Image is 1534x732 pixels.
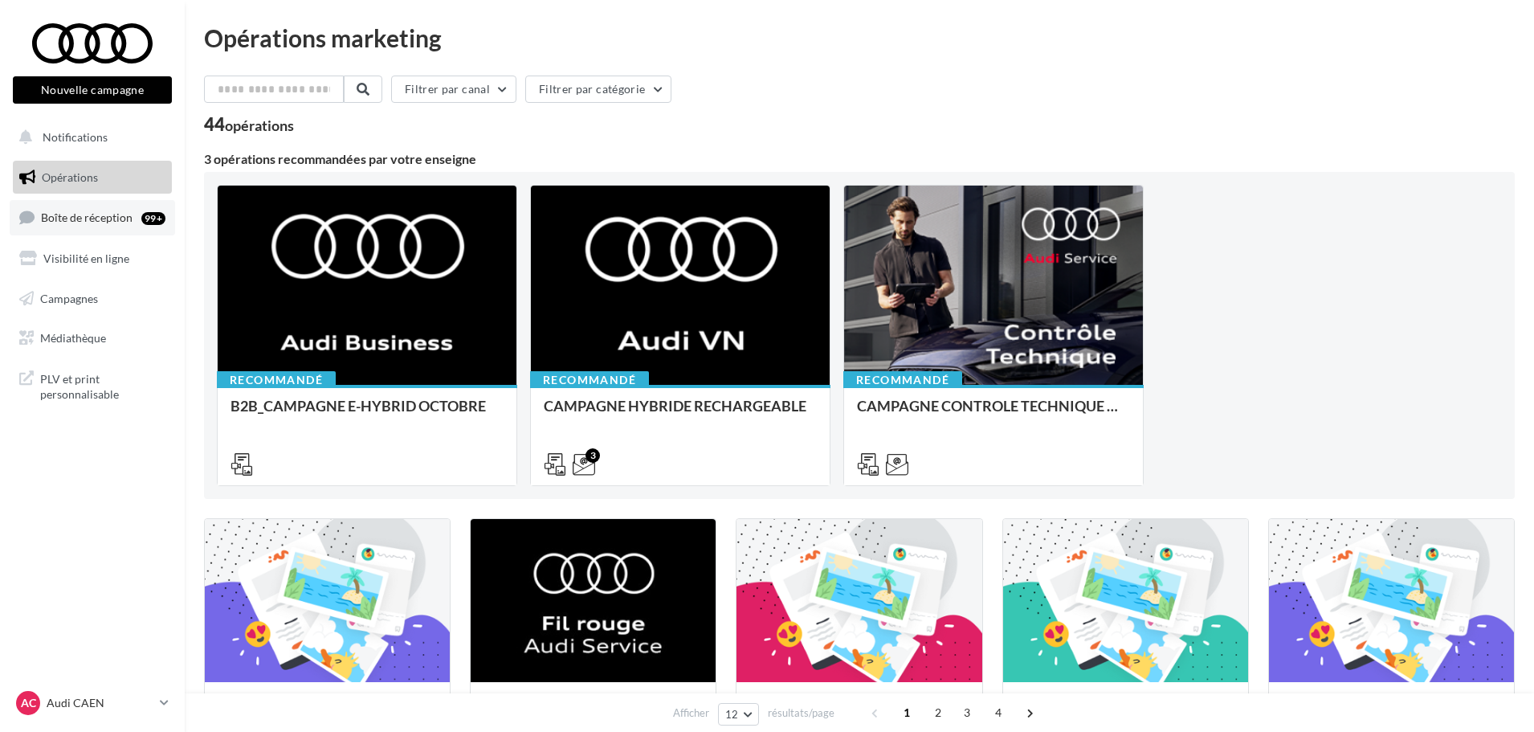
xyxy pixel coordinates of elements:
span: AC [21,695,36,711]
div: Recommandé [217,371,336,389]
a: Visibilité en ligne [10,242,175,276]
a: AC Audi CAEN [13,688,172,718]
span: 4 [985,700,1011,726]
div: opérations [225,118,294,133]
div: Opérations marketing [204,26,1515,50]
button: 12 [718,703,759,726]
span: résultats/page [768,705,834,721]
div: Recommandé [530,371,649,389]
a: Médiathèque [10,321,175,355]
div: CAMPAGNE HYBRIDE RECHARGEABLE [544,398,817,430]
span: 2 [925,700,951,726]
div: 3 opérations recommandées par votre enseigne [204,153,1515,166]
button: Nouvelle campagne [13,76,172,104]
span: Médiathèque [40,331,106,345]
p: Audi CAEN [47,695,153,711]
a: Boîte de réception99+ [10,200,175,235]
span: Visibilité en ligne [43,251,129,265]
a: Opérations [10,161,175,194]
span: 1 [894,700,920,726]
button: Filtrer par catégorie [525,76,671,103]
span: Campagnes [40,291,98,305]
span: 12 [725,708,739,721]
div: 44 [204,116,294,133]
span: Notifications [43,130,108,144]
a: Campagnes [10,282,175,316]
span: PLV et print personnalisable [40,368,165,403]
a: PLV et print personnalisable [10,362,175,409]
span: Afficher [673,705,709,721]
div: B2B_CAMPAGNE E-HYBRID OCTOBRE [231,398,504,430]
div: 99+ [141,212,165,225]
button: Filtrer par canal [391,76,516,103]
span: Opérations [42,170,98,184]
button: Notifications [10,121,169,154]
div: CAMPAGNE CONTROLE TECHNIQUE 25€ OCTOBRE [857,398,1130,430]
div: 3 [585,448,600,463]
span: 3 [954,700,980,726]
div: Recommandé [843,371,962,389]
span: Boîte de réception [41,211,133,224]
